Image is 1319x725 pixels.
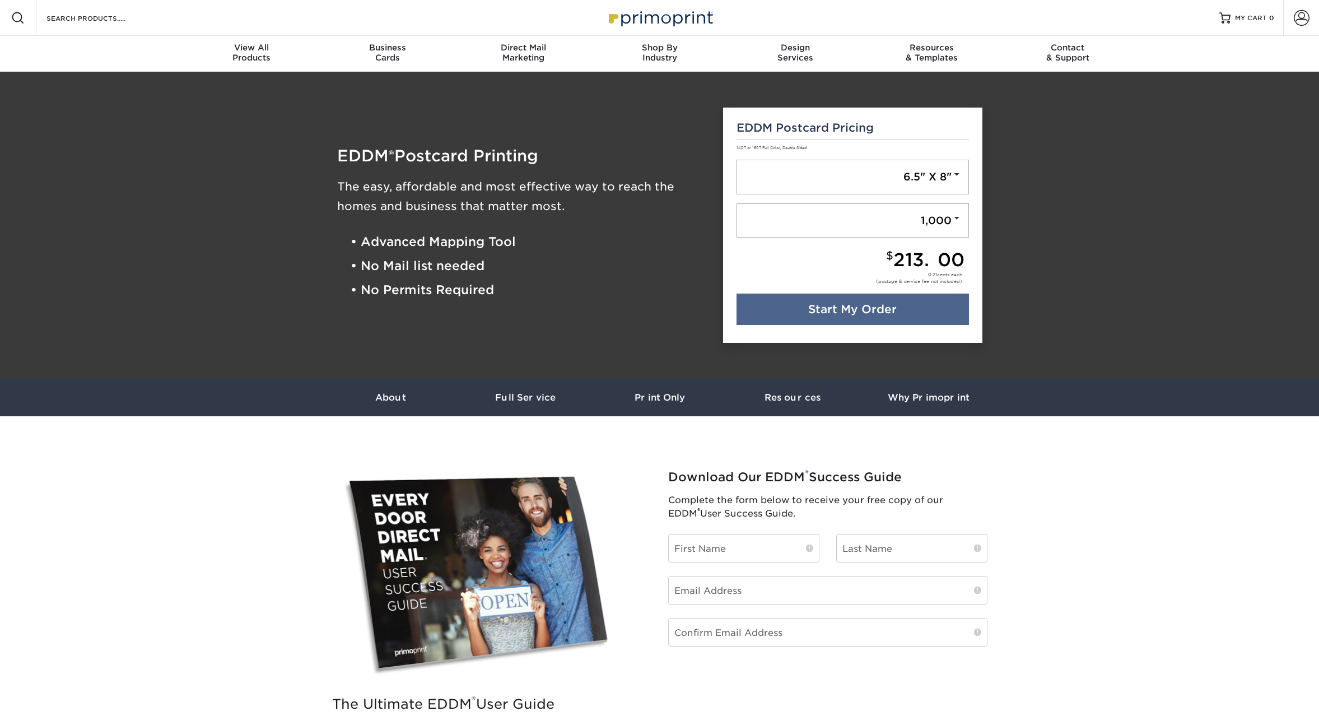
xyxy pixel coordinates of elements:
p: Complete the form below to receive your free copy of our EDDM User Success Guide. [668,494,987,520]
small: $ [886,249,893,262]
input: SEARCH PRODUCTS..... [45,11,155,25]
a: DesignServices [728,36,864,72]
iframe: reCAPTCHA [668,660,818,699]
img: EDDM Success Guide [332,467,633,685]
div: Cards [319,43,455,63]
li: • No Mail list needed [351,254,707,278]
h3: About [324,392,458,403]
img: Primoprint [604,6,716,30]
a: 6.5" X 8" [737,160,969,194]
a: 1,000 [737,203,969,238]
div: Products [184,43,320,63]
h3: Full Service [458,392,593,403]
h1: EDDM Postcard Printing [337,148,707,164]
li: • Advanced Mapping Tool [351,230,707,254]
span: Contact [1000,43,1136,53]
a: Resources [727,379,861,416]
sup: ® [472,694,476,705]
a: About [324,379,458,416]
div: Industry [591,43,728,63]
h3: Why Primoprint [861,392,996,403]
a: Shop ByIndustry [591,36,728,72]
sup: ® [697,506,700,515]
a: BusinessCards [319,36,455,72]
span: Design [728,43,864,53]
div: cents each (postage & service fee not included) [876,271,962,285]
a: Start My Order [737,294,969,325]
a: Full Service [458,379,593,416]
span: View All [184,43,320,53]
a: Contact& Support [1000,36,1136,72]
span: ® [389,147,394,164]
h3: Resources [727,392,861,403]
a: Direct MailMarketing [455,36,591,72]
span: 0.21 [928,272,937,277]
span: Shop By [591,43,728,53]
h5: EDDM Postcard Pricing [737,121,969,134]
div: Marketing [455,43,591,63]
h3: Print Only [593,392,727,403]
div: & Templates [864,43,1000,63]
span: Business [319,43,455,53]
sup: ® [805,468,809,479]
a: View AllProducts [184,36,320,72]
div: & Support [1000,43,1136,63]
li: • No Permits Required [351,278,707,303]
span: 0 [1269,14,1274,22]
small: 14PT or 16PT Full Color, Double Sided [737,146,807,150]
span: Direct Mail [455,43,591,53]
h3: The easy, affordable and most effective way to reach the homes and business that matter most. [337,177,707,216]
span: MY CART [1235,13,1267,23]
span: 213.00 [893,249,964,271]
div: Services [728,43,864,63]
span: Resources [864,43,1000,53]
a: Print Only [593,379,727,416]
h2: Download Our EDDM Success Guide [668,470,987,485]
a: Resources& Templates [864,36,1000,72]
a: Why Primoprint [861,379,996,416]
h2: The Ultimate EDDM User Guide [332,696,633,712]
